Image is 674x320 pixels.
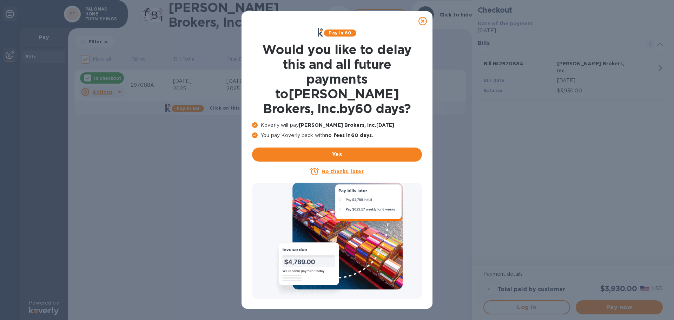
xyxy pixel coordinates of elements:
b: no fees in 60 days . [325,132,373,138]
p: Koverly will pay [252,122,422,129]
h1: Would you like to delay this and all future payments to [PERSON_NAME] Brokers, Inc. by 60 days ? [252,42,422,116]
b: Pay in 60 [329,30,351,35]
u: No thanks, later [322,169,363,174]
span: Yes [258,150,416,159]
b: [PERSON_NAME] Brokers, Inc. [DATE] [299,122,394,128]
button: Yes [252,148,422,162]
p: You pay Koverly back with [252,132,422,139]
